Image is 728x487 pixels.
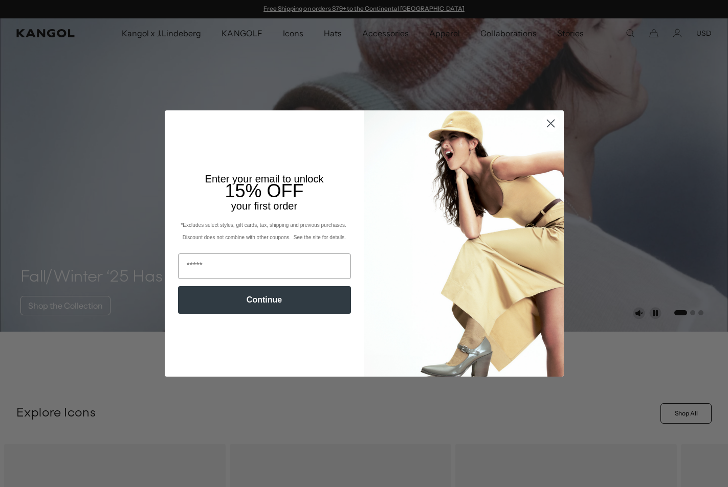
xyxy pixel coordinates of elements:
span: your first order [231,200,297,212]
span: 15% OFF [225,180,303,201]
button: Continue [178,286,351,314]
span: Enter your email to unlock [205,173,324,184]
button: Close dialog [542,114,560,132]
img: 93be19ad-e773-4382-80b9-c9d740c9197f.jpeg [364,110,564,376]
span: *Excludes select styles, gift cards, tax, shipping and previous purchases. Discount does not comb... [181,222,347,240]
input: Email [178,253,351,279]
